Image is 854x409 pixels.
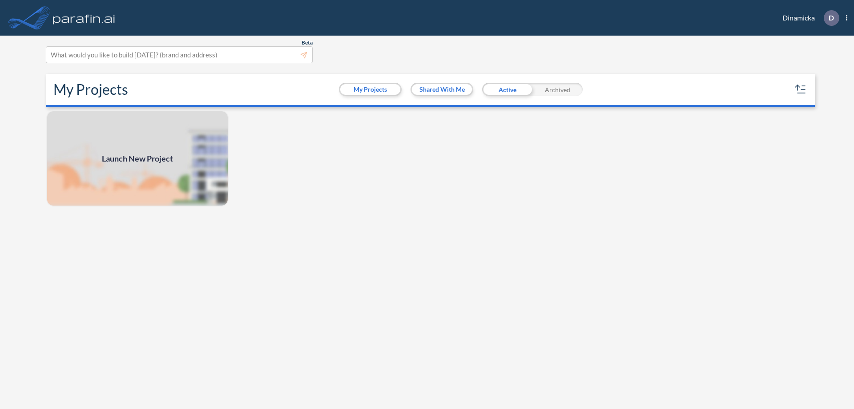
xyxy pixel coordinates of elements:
[794,82,808,97] button: sort
[53,81,128,98] h2: My Projects
[102,153,173,165] span: Launch New Project
[51,9,117,27] img: logo
[769,10,847,26] div: Dinamicka
[46,110,229,207] a: Launch New Project
[482,83,532,96] div: Active
[340,84,400,95] button: My Projects
[412,84,472,95] button: Shared With Me
[302,39,313,46] span: Beta
[829,14,834,22] p: D
[46,110,229,207] img: add
[532,83,583,96] div: Archived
